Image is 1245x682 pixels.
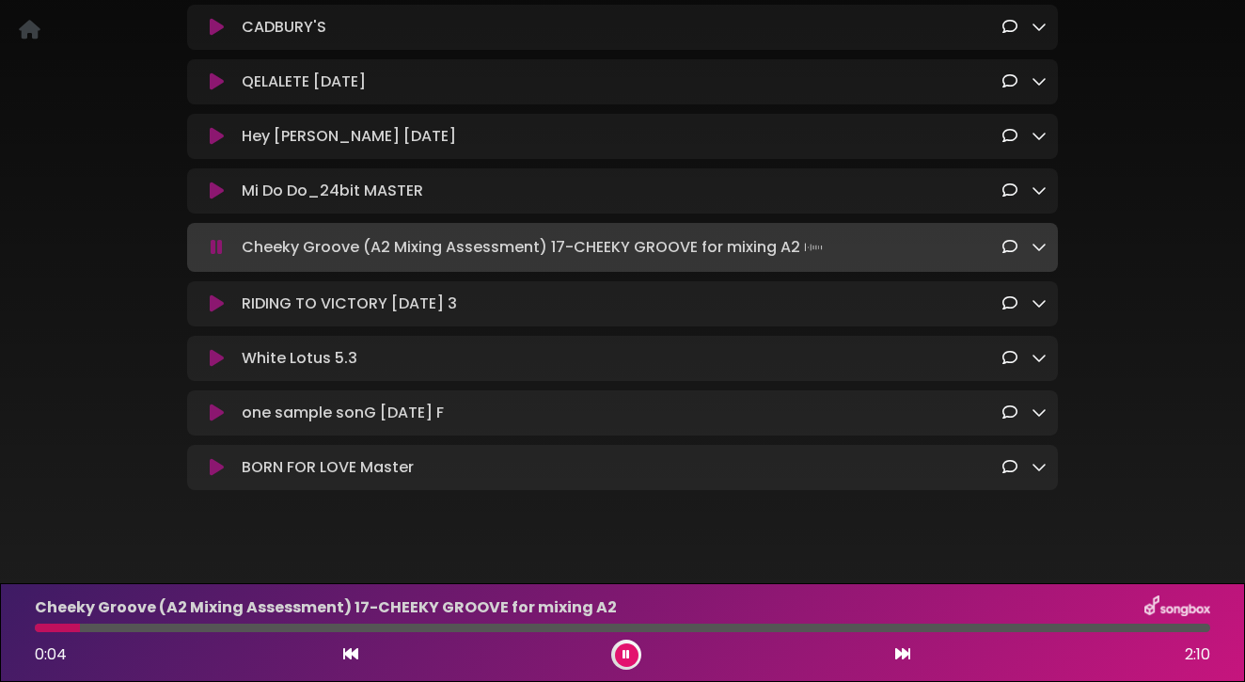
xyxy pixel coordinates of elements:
[242,71,366,93] p: QELALETE [DATE]
[242,125,456,148] p: Hey [PERSON_NAME] [DATE]
[242,16,326,39] p: CADBURY'S
[242,234,827,261] p: Cheeky Groove (A2 Mixing Assessment) 17-CHEEKY GROOVE for mixing A2
[242,180,423,202] p: Mi Do Do_24bit MASTER
[242,347,357,370] p: White Lotus 5.3
[242,402,444,424] p: one sample sonG [DATE] F
[800,234,827,261] img: waveform4.gif
[242,293,457,315] p: RIDING TO VICTORY [DATE] 3
[242,456,414,479] p: BORN FOR LOVE Master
